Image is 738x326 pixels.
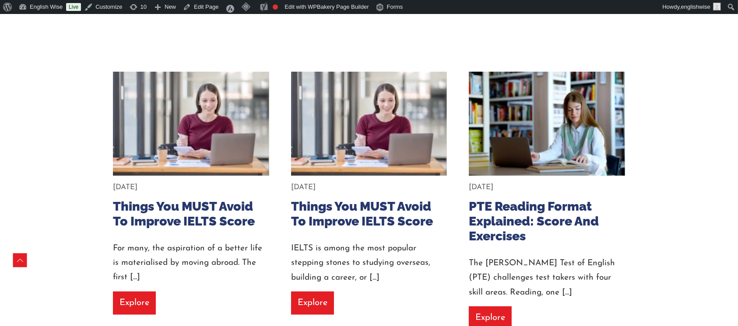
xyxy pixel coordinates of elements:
a: Explore [113,291,156,315]
a: Things You MUST Avoid To Improve IELTS Score [113,199,255,229]
img: Things You MUST Avoid To Improve IELTS [291,72,447,176]
div: IELTS is among the most popular stepping stones to studying overseas, building a career, or [...] [291,241,447,285]
span: [DATE] [291,184,316,191]
span: englishwise [681,3,710,10]
div: The [PERSON_NAME] Test of English (PTE) challenges test takers with four skill areas. Reading, on... [469,256,625,300]
span: [DATE] [113,184,137,191]
a: PTE Reading Format Explained: Score And Exercises [469,199,599,243]
a: Explore [291,291,334,315]
img: Things You MUST Avoid To Improve IELTS [113,72,269,176]
img: ashok kumar [713,3,721,10]
div: Focus keyphrase not set [273,4,278,10]
div: For many, the aspiration of a better life is materialised by moving abroad. The first [...] [113,241,269,285]
a: Things You MUST Avoid To Improve IELTS Score [291,199,433,229]
a: Live [66,3,81,11]
span: [DATE] [469,184,493,191]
